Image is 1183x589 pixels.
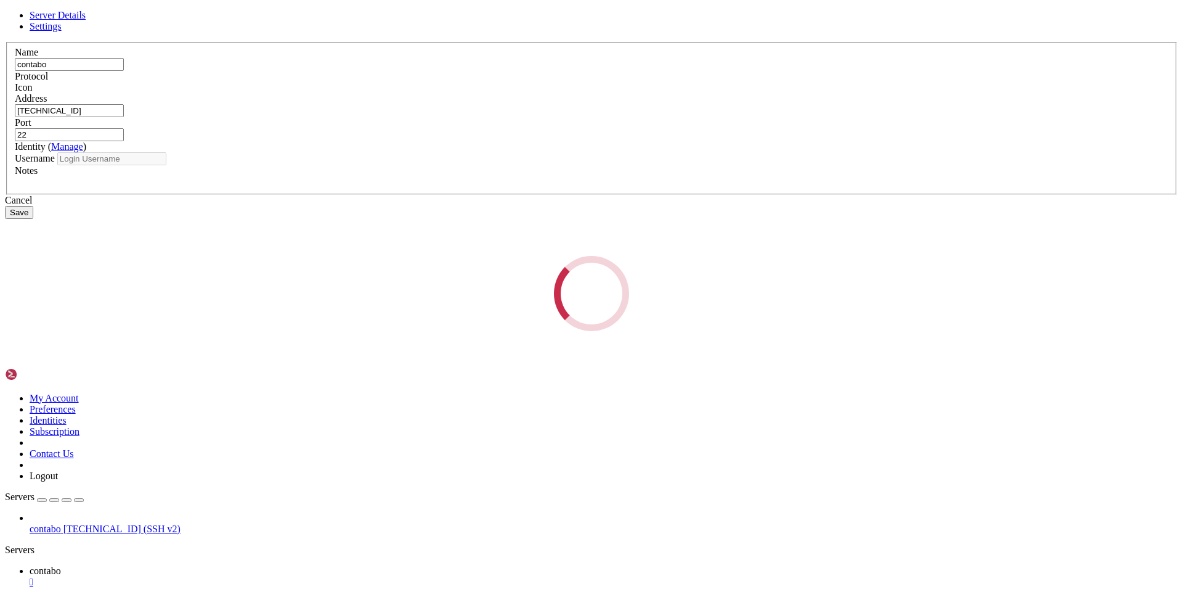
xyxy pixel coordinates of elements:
[15,82,32,93] label: Icon
[63,524,181,534] span: [TECHNICAL_ID] (SSH v2)
[48,141,86,152] span: ( )
[15,165,38,176] label: Notes
[30,577,1178,588] a: 
[30,10,86,20] a: Server Details
[5,5,1023,15] x-row: Connection timed out
[30,404,76,414] a: Preferences
[15,71,48,81] label: Protocol
[15,93,47,104] label: Address
[5,368,76,381] img: Shellngn
[5,206,33,219] button: Save
[15,153,55,163] label: Username
[30,21,62,31] a: Settings
[15,47,38,57] label: Name
[549,251,634,336] div: Loading...
[30,393,79,403] a: My Account
[30,426,79,437] a: Subscription
[30,524,61,534] span: contabo
[5,492,35,502] span: Servers
[5,492,84,502] a: Servers
[30,448,74,459] a: Contact Us
[30,524,1178,535] a: contabo [TECHNICAL_ID] (SSH v2)
[5,545,1178,556] div: Servers
[15,128,124,141] input: Port Number
[5,15,10,26] div: (0, 1)
[30,566,61,576] span: contabo
[15,58,124,71] input: Server Name
[15,117,31,128] label: Port
[30,566,1178,588] a: contabo
[5,195,1178,206] div: Cancel
[15,104,124,117] input: Host Name or IP
[30,471,58,481] a: Logout
[15,141,86,152] label: Identity
[30,415,67,426] a: Identities
[57,152,166,165] input: Login Username
[51,141,83,152] a: Manage
[30,513,1178,535] li: contabo [TECHNICAL_ID] (SSH v2)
